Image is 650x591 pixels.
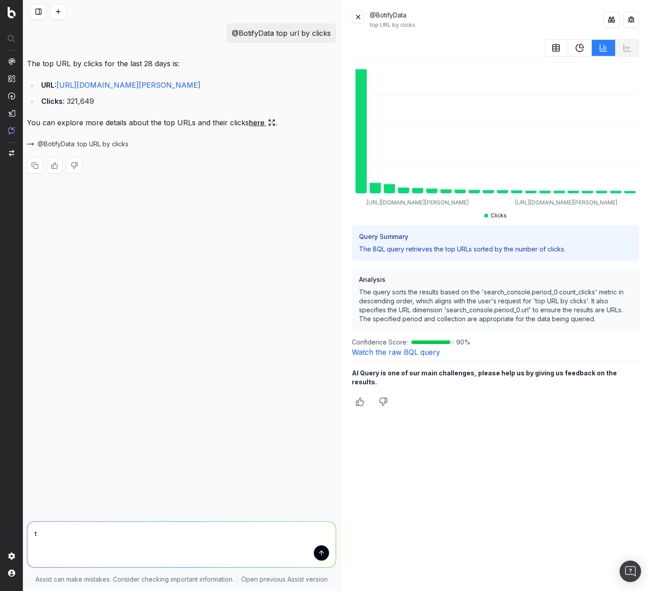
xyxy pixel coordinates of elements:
a: here [249,116,275,129]
button: BarChart [592,39,616,56]
li: : [38,79,336,91]
p: The top URL by clicks for the last 28 days is: [27,57,336,70]
button: table [544,39,568,56]
img: Setting [8,553,15,560]
a: [URL][DOMAIN_NAME][PERSON_NAME] [56,81,201,89]
img: Assist [8,127,15,134]
span: 90 % [456,338,470,347]
img: My account [8,570,15,577]
span: Confidence Score: [352,338,408,347]
a: Watch the raw BQL query [352,348,440,357]
button: PieChart [568,39,592,56]
button: Thumbs down [375,394,391,410]
div: Open Intercom Messenger [620,561,641,582]
p: The BQL query retrieves the top URLs sorted by the number of clicks. [359,245,632,254]
h3: Query Summary [359,232,632,241]
div: @BotifyData [370,11,603,29]
img: Switch project [9,150,14,156]
strong: Clicks [41,97,63,106]
button: Thumbs up [352,394,368,410]
button: @BotifyData: top URL by clicks [27,140,139,149]
span: @BotifyData: top URL by clicks [38,140,128,149]
img: Botify logo [8,7,16,18]
p: The query sorts the results based on the 'search_console.period_0.count_clicks' metric in descend... [359,288,632,323]
span: Clicks [491,212,507,219]
a: Open previous Assist version [241,575,328,584]
p: Assist can make mistakes. Consider checking important information. [35,575,234,584]
img: Studio [8,110,15,117]
button: Not available for current data [616,39,639,56]
img: Activation [8,92,15,100]
p: You can explore more details about the top URLs and their clicks . [27,116,336,129]
h3: Analysis [359,275,632,284]
img: Intelligence [8,75,15,82]
tspan: [URL][DOMAIN_NAME][PERSON_NAME] [367,199,469,206]
img: Analytics [8,58,15,65]
p: @BotifyData top url by clicks [232,27,331,39]
b: AI Query is one of our main challenges, please help us by giving us feedback on the results. [352,369,617,386]
strong: URL [41,81,55,89]
textarea: t [27,522,336,567]
tspan: [URL][DOMAIN_NAME][PERSON_NAME] [515,199,617,206]
li: : 321,649 [38,95,336,107]
div: top URL by clicks [370,21,603,29]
